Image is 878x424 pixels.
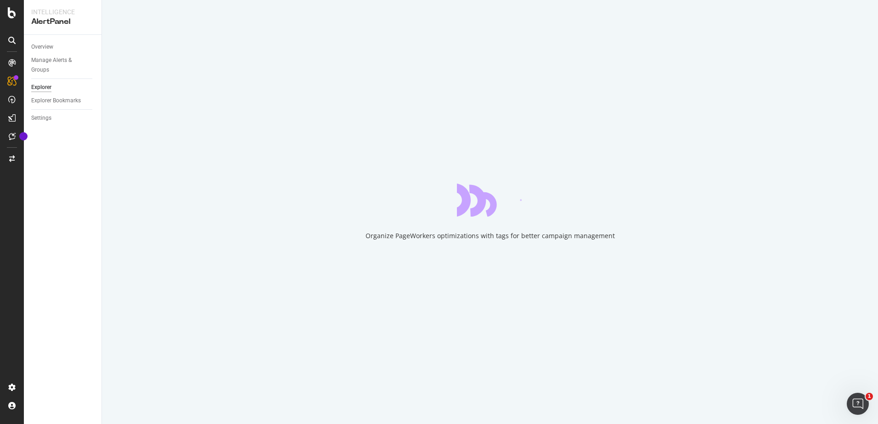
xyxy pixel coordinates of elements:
iframe: Intercom live chat [847,393,869,415]
div: Explorer [31,83,51,92]
div: AlertPanel [31,17,94,27]
div: Settings [31,113,51,123]
div: Manage Alerts & Groups [31,56,86,75]
a: Manage Alerts & Groups [31,56,95,75]
div: Overview [31,42,53,52]
div: Intelligence [31,7,94,17]
span: 1 [866,393,873,400]
div: Explorer Bookmarks [31,96,81,106]
a: Overview [31,42,95,52]
div: animation [457,184,523,217]
a: Explorer [31,83,95,92]
div: Tooltip anchor [19,132,28,140]
div: Organize PageWorkers optimizations with tags for better campaign management [366,231,615,240]
a: Explorer Bookmarks [31,96,95,106]
a: Settings [31,113,95,123]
